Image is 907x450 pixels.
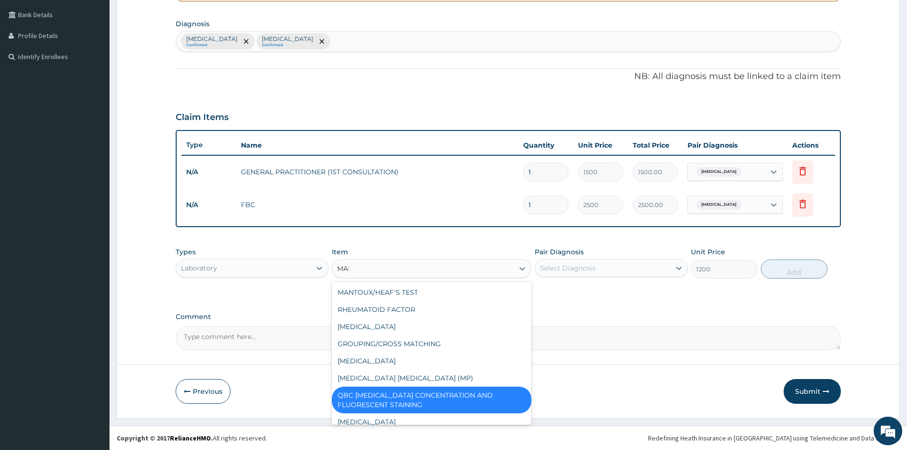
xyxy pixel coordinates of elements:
th: Total Price [628,136,683,155]
label: Comment [176,313,841,321]
div: GROUPING/CROSS MATCHING [332,335,531,352]
div: QBC [MEDICAL_DATA] CONCENTRATION AND FLUORESCENT STAINING [332,387,531,413]
img: d_794563401_company_1708531726252_794563401 [18,48,39,71]
th: Pair Diagnosis [683,136,787,155]
p: NB: All diagnosis must be linked to a claim item [176,70,841,83]
div: Minimize live chat window [156,5,179,28]
label: Types [176,248,196,256]
th: Unit Price [573,136,628,155]
div: [MEDICAL_DATA] [332,413,531,430]
a: RelianceHMO [170,434,211,442]
button: Previous [176,379,230,404]
strong: Copyright © 2017 . [117,434,213,442]
h3: Claim Items [176,112,229,123]
div: Select Diagnosis [540,263,596,273]
td: GENERAL PRACTITIONER (1ST CONSULTATION) [236,162,518,181]
th: Actions [787,136,835,155]
small: Confirmed [262,43,313,48]
span: [MEDICAL_DATA] [697,200,741,210]
td: N/A [181,196,236,214]
button: Add [761,260,827,279]
span: We're online! [55,120,131,216]
div: [MEDICAL_DATA] [332,318,531,335]
small: Confirmed [186,43,238,48]
div: Laboratory [181,263,217,273]
button: Submit [784,379,841,404]
label: Unit Price [691,247,725,257]
td: N/A [181,163,236,181]
div: [MEDICAL_DATA] [332,352,531,370]
p: [MEDICAL_DATA] [262,35,313,43]
div: MANTOUX/HEAF'S TEST [332,284,531,301]
td: FBC [236,195,518,214]
div: Redefining Heath Insurance in [GEOGRAPHIC_DATA] using Telemedicine and Data Science! [648,433,900,443]
label: Diagnosis [176,19,209,29]
label: Pair Diagnosis [535,247,584,257]
textarea: Type your message and hit 'Enter' [5,260,181,293]
th: Name [236,136,518,155]
div: [MEDICAL_DATA] [MEDICAL_DATA] (MP) [332,370,531,387]
div: RHEUMATOID FACTOR [332,301,531,318]
span: remove selection option [242,37,250,46]
span: remove selection option [318,37,326,46]
footer: All rights reserved. [110,426,907,450]
th: Type [181,136,236,154]
div: Chat with us now [50,53,160,66]
span: [MEDICAL_DATA] [697,167,741,177]
th: Quantity [518,136,573,155]
p: [MEDICAL_DATA] [186,35,238,43]
label: Item [332,247,348,257]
